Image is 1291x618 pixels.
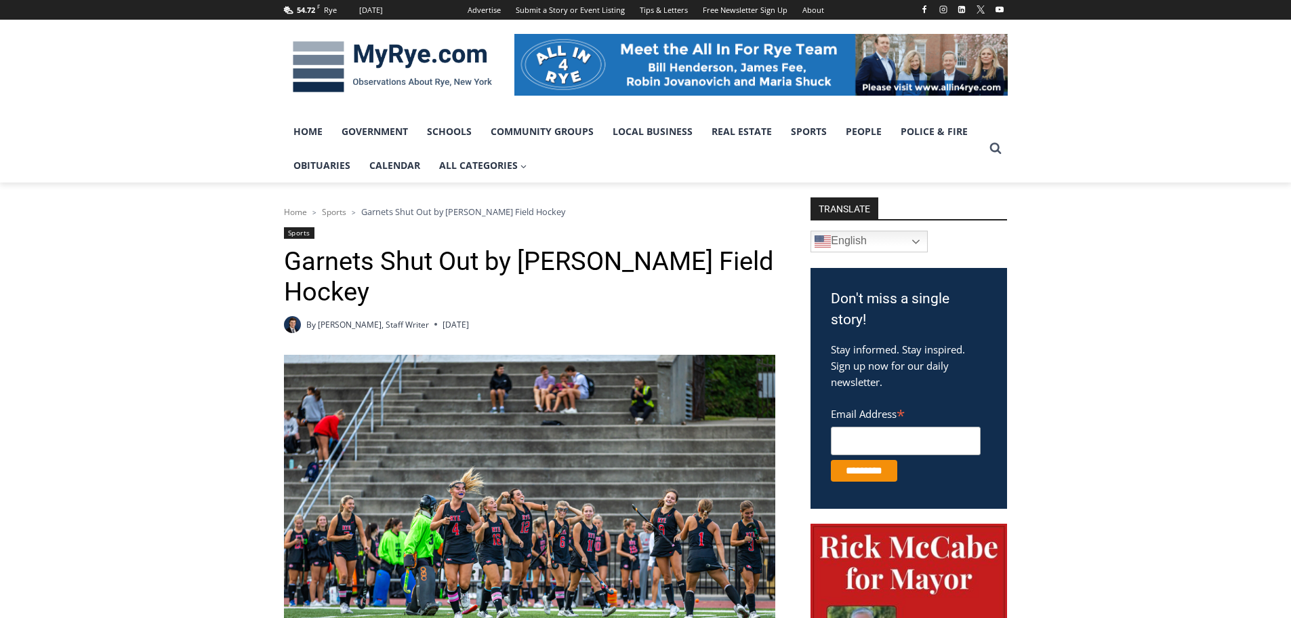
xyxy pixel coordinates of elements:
a: Sports [781,115,836,149]
a: Facebook [916,1,933,18]
div: Rye [324,4,337,16]
span: > [312,208,316,217]
div: [DATE] [359,4,383,16]
label: Email Address [831,400,981,425]
span: By [306,318,316,331]
strong: TRANSLATE [811,197,878,219]
span: F [317,3,320,10]
h3: Don't miss a single story! [831,288,987,331]
a: Calendar [360,149,430,182]
h1: Garnets Shut Out by [PERSON_NAME] Field Hockey [284,246,775,308]
img: MyRye.com [284,32,501,102]
span: > [352,208,356,217]
a: Local Business [603,115,702,149]
a: Real Estate [702,115,781,149]
a: Schools [417,115,481,149]
img: Charlie Morris headshot PROFESSIONAL HEADSHOT [284,316,301,333]
a: Author image [284,316,301,333]
a: Obituaries [284,149,360,182]
a: All Categories [430,149,537,182]
a: Government [332,115,417,149]
a: Home [284,206,307,218]
a: [PERSON_NAME], Staff Writer [318,319,429,330]
a: Sports [284,227,314,239]
time: [DATE] [443,318,469,331]
a: Home [284,115,332,149]
a: Sports [322,206,346,218]
a: People [836,115,891,149]
a: Community Groups [481,115,603,149]
a: Linkedin [954,1,970,18]
nav: Primary Navigation [284,115,983,183]
a: Police & Fire [891,115,977,149]
nav: Breadcrumbs [284,205,775,218]
span: Garnets Shut Out by [PERSON_NAME] Field Hockey [361,206,565,218]
img: en [815,233,831,250]
p: Stay informed. Stay inspired. Sign up now for our daily newsletter. [831,341,987,390]
a: X [972,1,989,18]
img: All in for Rye [514,34,1008,95]
a: YouTube [991,1,1008,18]
span: 54.72 [297,5,315,15]
a: English [811,231,928,252]
span: All Categories [439,158,527,173]
button: View Search Form [983,136,1008,161]
a: Instagram [935,1,951,18]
